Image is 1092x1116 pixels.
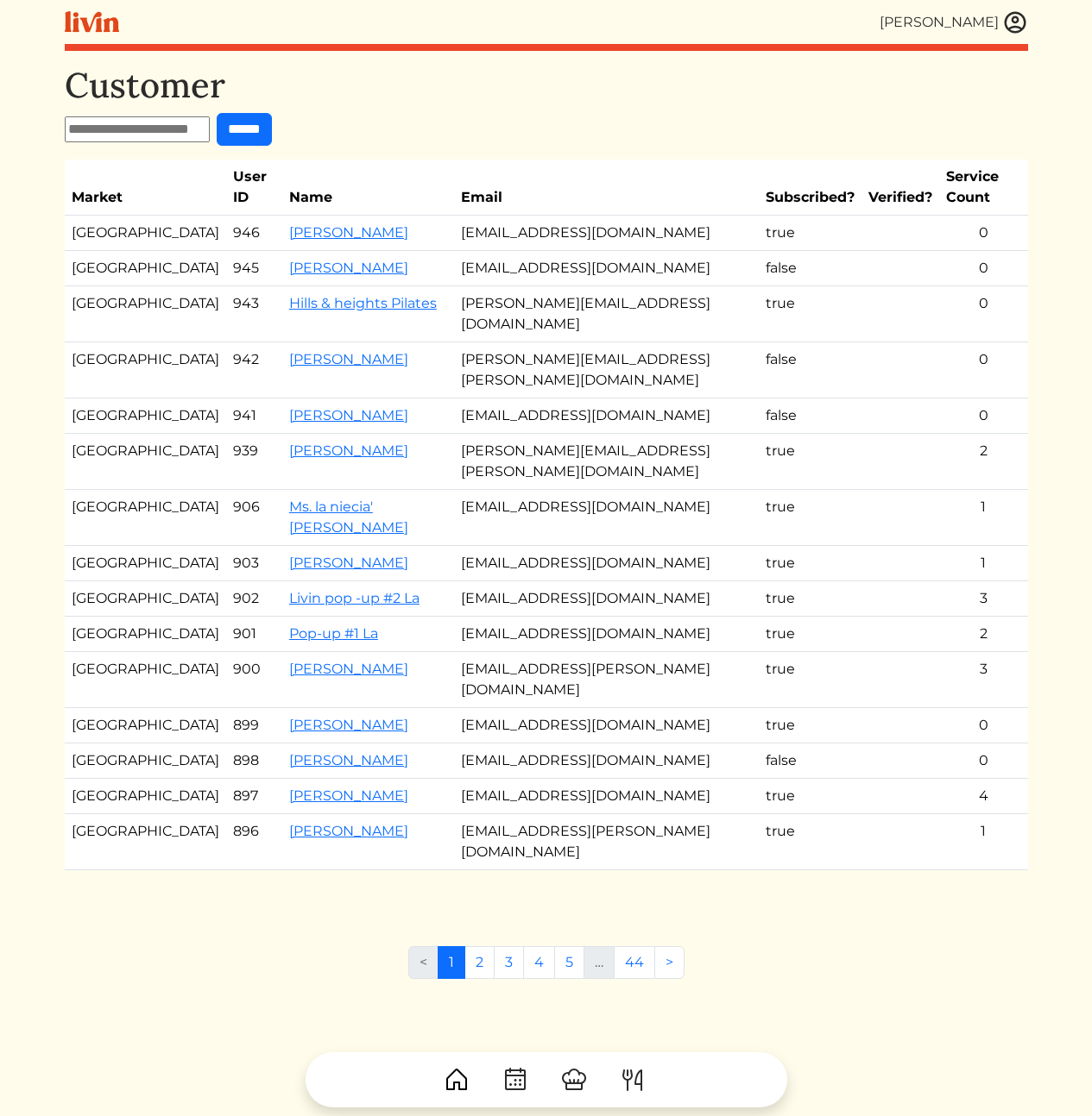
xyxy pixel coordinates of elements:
[654,946,685,979] a: Next
[289,661,408,677] a: [PERSON_NAME]
[226,286,282,342] td: 943
[289,295,437,311] a: Hills & heights Pilates
[454,342,759,398] td: [PERSON_NAME][EMAIL_ADDRESS][PERSON_NAME][DOMAIN_NAME]
[614,946,655,979] a: 44
[226,342,282,398] td: 942
[454,581,759,617] td: [EMAIL_ADDRESS][DOMAIN_NAME]
[65,286,226,342] td: [GEOGRAPHIC_DATA]
[454,779,759,814] td: [EMAIL_ADDRESS][DOMAIN_NAME]
[65,617,226,652] td: [GEOGRAPHIC_DATA]
[226,814,282,870] td: 896
[939,160,1027,216] th: Service Count
[454,546,759,581] td: [EMAIL_ADDRESS][DOMAIN_NAME]
[226,581,282,617] td: 902
[523,946,555,979] a: 4
[939,251,1027,286] td: 0
[759,434,862,490] td: true
[560,1066,588,1094] img: ChefHat-a374fb509e4f37eb0702ca99f5f64f3b6956810f32a249b33092029f8484b388.svg
[619,1066,647,1094] img: ForkKnife-55491504ffdb50bab0c1e09e7649658475375261d09fd45db06cec23bce548bf.svg
[289,823,408,839] a: [PERSON_NAME]
[226,779,282,814] td: 897
[289,590,420,606] a: Livin pop -up #2 La
[759,342,862,398] td: false
[759,398,862,434] td: false
[226,490,282,546] td: 906
[939,617,1027,652] td: 2
[289,752,408,768] a: [PERSON_NAME]
[454,251,759,286] td: [EMAIL_ADDRESS][DOMAIN_NAME]
[759,286,862,342] td: true
[759,743,862,779] td: false
[65,652,226,708] td: [GEOGRAPHIC_DATA]
[289,407,408,423] a: [PERSON_NAME]
[65,342,226,398] td: [GEOGRAPHIC_DATA]
[289,442,408,459] a: [PERSON_NAME]
[226,251,282,286] td: 945
[454,434,759,490] td: [PERSON_NAME][EMAIL_ADDRESS][PERSON_NAME][DOMAIN_NAME]
[759,160,862,216] th: Subscribed?
[554,946,584,979] a: 5
[454,652,759,708] td: [EMAIL_ADDRESS][PERSON_NAME][DOMAIN_NAME]
[759,546,862,581] td: true
[65,65,1028,106] h1: Customer
[443,1066,470,1094] img: House-9bf13187bcbb5817f509fe5e7408150f90897510c4275e13d0d5fca38e0b5951.svg
[226,652,282,708] td: 900
[939,216,1027,251] td: 0
[880,12,999,33] div: [PERSON_NAME]
[65,581,226,617] td: [GEOGRAPHIC_DATA]
[939,779,1027,814] td: 4
[65,779,226,814] td: [GEOGRAPHIC_DATA]
[282,160,454,216] th: Name
[454,160,759,216] th: Email
[289,625,378,642] a: Pop-up #1 La
[454,708,759,743] td: [EMAIL_ADDRESS][DOMAIN_NAME]
[454,216,759,251] td: [EMAIL_ADDRESS][DOMAIN_NAME]
[939,398,1027,434] td: 0
[1002,9,1028,35] img: user_account-e6e16d2ec92f44fc35f99ef0dc9cddf60790bfa021a6ecb1c896eb5d2907b31c.svg
[939,743,1027,779] td: 0
[65,160,226,216] th: Market
[454,743,759,779] td: [EMAIL_ADDRESS][DOMAIN_NAME]
[289,555,408,571] a: [PERSON_NAME]
[939,814,1027,870] td: 1
[226,546,282,581] td: 903
[226,398,282,434] td: 941
[289,498,408,536] a: Ms. la niecia' [PERSON_NAME]
[502,1066,529,1094] img: CalendarDots-5bcf9d9080389f2a281d69619e1c85352834be518fbc73d9501aef674afc0d57.svg
[65,434,226,490] td: [GEOGRAPHIC_DATA]
[759,581,862,617] td: true
[226,743,282,779] td: 898
[65,251,226,286] td: [GEOGRAPHIC_DATA]
[65,216,226,251] td: [GEOGRAPHIC_DATA]
[759,708,862,743] td: true
[65,398,226,434] td: [GEOGRAPHIC_DATA]
[759,216,862,251] td: true
[289,224,408,241] a: [PERSON_NAME]
[65,708,226,743] td: [GEOGRAPHIC_DATA]
[65,814,226,870] td: [GEOGRAPHIC_DATA]
[759,652,862,708] td: true
[759,814,862,870] td: true
[65,11,119,33] img: livin-logo-a0d97d1a881af30f6274990eb6222085a2533c92bbd1e4f22c21b4f0d0e3210c.svg
[759,779,862,814] td: true
[939,490,1027,546] td: 1
[289,351,408,367] a: [PERSON_NAME]
[289,717,408,733] a: [PERSON_NAME]
[939,546,1027,581] td: 1
[939,652,1027,708] td: 3
[65,743,226,779] td: [GEOGRAPHIC_DATA]
[226,617,282,652] td: 901
[289,260,408,276] a: [PERSON_NAME]
[454,398,759,434] td: [EMAIL_ADDRESS][DOMAIN_NAME]
[454,814,759,870] td: [EMAIL_ADDRESS][PERSON_NAME][DOMAIN_NAME]
[454,617,759,652] td: [EMAIL_ADDRESS][DOMAIN_NAME]
[939,286,1027,342] td: 0
[226,434,282,490] td: 939
[454,286,759,342] td: [PERSON_NAME][EMAIL_ADDRESS][DOMAIN_NAME]
[226,708,282,743] td: 899
[289,787,408,804] a: [PERSON_NAME]
[759,490,862,546] td: true
[226,160,282,216] th: User ID
[408,946,685,993] nav: Pages
[939,342,1027,398] td: 0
